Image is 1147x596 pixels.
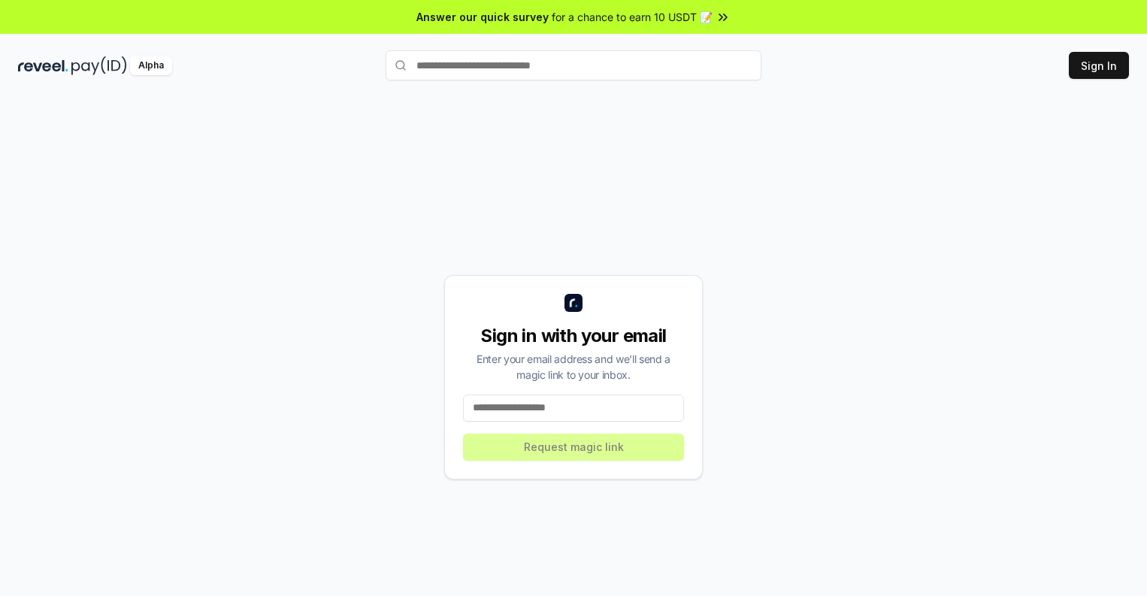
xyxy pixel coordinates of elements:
[552,9,713,25] span: for a chance to earn 10 USDT 📝
[1069,52,1129,79] button: Sign In
[463,351,684,383] div: Enter your email address and we’ll send a magic link to your inbox.
[130,56,172,75] div: Alpha
[416,9,549,25] span: Answer our quick survey
[71,56,127,75] img: pay_id
[463,324,684,348] div: Sign in with your email
[564,294,583,312] img: logo_small
[18,56,68,75] img: reveel_dark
